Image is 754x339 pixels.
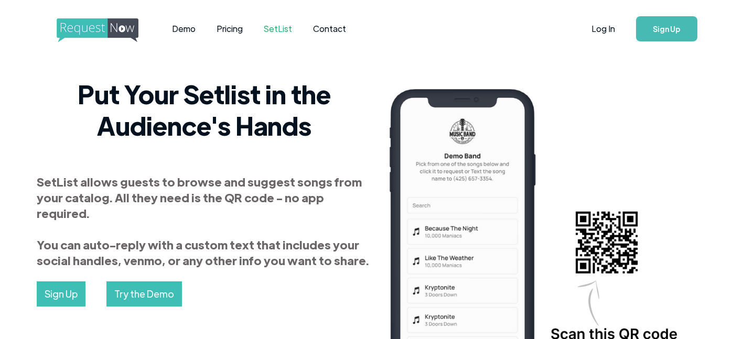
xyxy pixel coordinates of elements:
a: home [57,18,135,39]
a: Try the Demo [106,281,182,307]
a: Sign Up [636,16,697,41]
strong: SetList allows guests to browse and suggest songs from your catalog. All they need is the QR code... [37,174,369,268]
a: Contact [303,13,357,45]
h2: Put Your Setlist in the Audience's Hands [37,78,372,141]
a: SetList [253,13,303,45]
a: Sign Up [37,281,85,307]
a: Log In [581,10,626,47]
img: requestnow logo [57,18,158,42]
a: Pricing [206,13,253,45]
a: Demo [161,13,206,45]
